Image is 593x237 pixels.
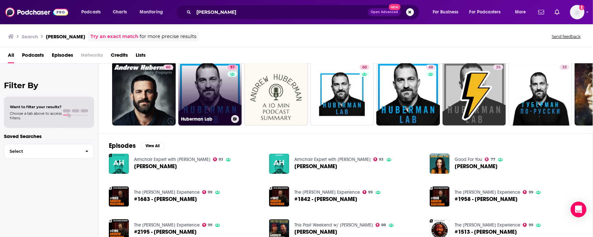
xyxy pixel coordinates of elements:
img: #1842 - Andrew Huberman [269,187,289,207]
span: Choose a tab above to access filters. [10,111,62,120]
button: Show profile menu [570,5,584,19]
div: Open Intercom Messenger [571,202,586,217]
a: Podcasts [22,50,44,63]
a: 35 [443,62,506,126]
span: 93 [379,158,384,161]
h2: Episodes [109,142,136,150]
a: 88 [376,223,386,227]
div: Search podcasts, credits, & more... [182,5,426,20]
span: #1842 - [PERSON_NAME] [294,196,357,202]
input: Search podcasts, credits, & more... [194,7,368,17]
a: 35 [560,65,569,70]
a: 99 [202,223,213,227]
span: More [515,8,526,17]
a: Lists [136,50,146,63]
a: The Joe Rogan Experience [134,222,200,228]
span: 60 [362,64,367,71]
span: 99 [529,191,533,194]
span: [PERSON_NAME] [455,164,498,169]
img: #1683 - Andrew Huberman [109,187,129,207]
img: Andrew Huberman [109,154,129,174]
button: Select [4,144,94,159]
a: Credits [111,50,128,63]
span: Charts [113,8,127,17]
span: Podcasts [81,8,101,17]
a: 99 [523,223,533,227]
a: EpisodesView All [109,142,165,150]
img: Andrew Huberman [269,154,289,174]
span: [PERSON_NAME] [294,229,337,235]
span: Open Advanced [371,10,398,14]
a: 99 [523,190,533,194]
button: Open AdvancedNew [368,8,401,16]
span: #1958 - [PERSON_NAME] [455,196,518,202]
span: 35 [562,64,567,71]
span: 60 [166,64,170,71]
a: 77 [485,157,495,161]
button: open menu [465,7,510,17]
span: Select [4,149,80,153]
span: 48 [428,64,433,71]
a: 48 [376,62,440,126]
img: Podchaser - Follow, Share and Rate Podcasts [5,6,68,18]
span: Networks [81,50,103,63]
span: [PERSON_NAME] [294,164,337,169]
svg: Add a profile image [579,5,584,10]
a: 99 [363,190,373,194]
span: Want to filter your results? [10,105,62,109]
a: Show notifications dropdown [552,7,562,18]
a: 60 [360,65,369,70]
a: 60 [163,65,173,70]
h3: Search [22,33,38,40]
span: 99 [208,224,212,227]
a: #1513 - Andrew Huberman [455,229,517,235]
span: For Podcasters [469,8,501,17]
a: 35 [493,65,503,70]
img: Andrew Huberman [430,154,450,174]
a: This Past Weekend w/ Theo Von [294,222,373,228]
span: Monitoring [140,8,163,17]
span: #1513 - [PERSON_NAME] [455,229,517,235]
a: Armchair Expert with Dax Shepard [134,157,210,162]
a: 35 [508,62,572,126]
a: #2195 - Andrew Huberman [134,229,197,235]
a: 60 [112,62,176,126]
a: The Joe Rogan Experience [134,189,200,195]
h3: [PERSON_NAME] [46,33,85,40]
a: All [8,50,14,63]
h2: Filter By [4,81,94,90]
a: #1683 - Andrew Huberman [134,196,197,202]
span: 99 [529,224,533,227]
a: Charts [109,7,131,17]
span: 99 [368,191,373,194]
button: open menu [135,7,171,17]
a: Armchair Expert with Dax Shepard [294,157,371,162]
button: View All [141,142,165,150]
a: Andrew Huberman [455,164,498,169]
img: User Profile [570,5,584,19]
p: Saved Searches [4,133,94,139]
span: [PERSON_NAME] [134,164,177,169]
button: open menu [77,7,109,17]
img: #1958 - Andrew Huberman [430,187,450,207]
a: #1958 - Andrew Huberman [455,196,518,202]
span: 93 [219,158,223,161]
a: 93 [373,157,384,161]
a: Good For You [455,157,482,162]
a: Andrew Huberman [294,229,337,235]
a: The Joe Rogan Experience [455,222,520,228]
span: 35 [496,64,501,71]
a: #1842 - Andrew Huberman [294,196,357,202]
span: 77 [491,158,495,161]
a: 93 [213,157,224,161]
span: Episodes [52,50,73,63]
